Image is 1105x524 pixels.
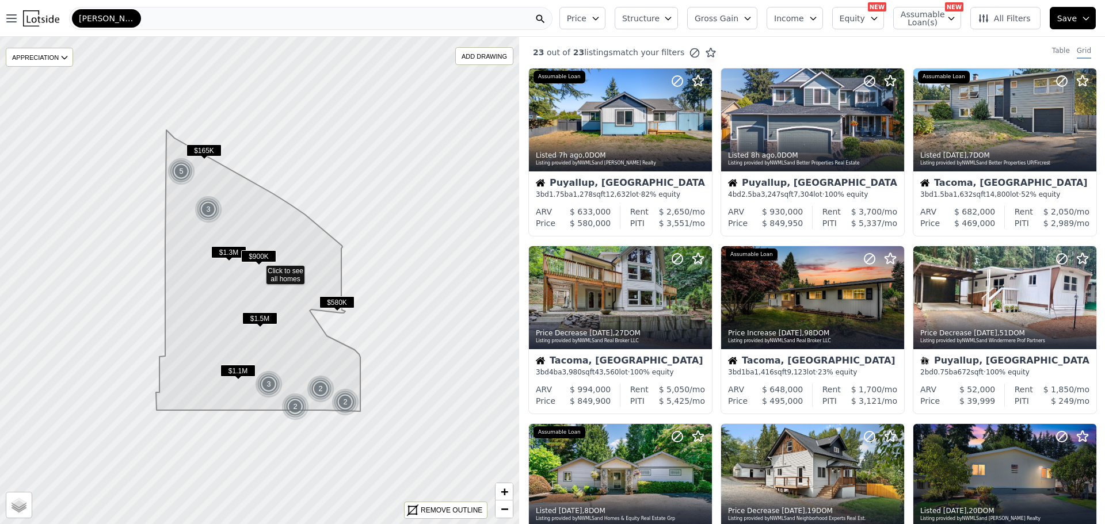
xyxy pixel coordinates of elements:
[630,206,649,217] div: Rent
[851,219,882,228] span: $ 5,337
[186,144,222,156] span: $165K
[536,328,706,338] div: Price Decrease , 27 DOM
[728,217,748,229] div: Price
[195,196,222,223] div: 3
[536,356,705,368] div: Tacoma, [GEOGRAPHIC_DATA]
[622,13,659,24] span: Structure
[787,368,806,376] span: 9,123
[832,7,884,29] button: Equity
[822,206,841,217] div: Rent
[851,207,882,216] span: $ 3,700
[728,338,898,345] div: Listing provided by NWMLS and Real Broker LLC
[1043,207,1074,216] span: $ 2,050
[1015,395,1029,407] div: PITI
[837,395,897,407] div: /mo
[695,13,738,24] span: Gross Gain
[307,375,334,403] div: 2
[920,506,1091,515] div: Listed , 20 DOM
[331,388,360,416] img: g1.png
[1029,217,1089,229] div: /mo
[920,190,1089,199] div: 3 bd 1.5 ba sqft lot · 52% equity
[751,151,775,159] time: 2025-09-25 15:01
[970,7,1041,29] button: All Filters
[496,500,513,518] a: Zoom out
[943,507,967,515] time: 2025-09-05 19:03
[1052,46,1070,59] div: Table
[728,356,737,365] img: House
[570,48,584,57] span: 23
[953,190,973,198] span: 1,632
[613,47,685,58] span: match your filters
[840,13,865,24] span: Equity
[649,206,705,217] div: /mo
[974,329,997,337] time: 2025-09-18 05:42
[721,68,904,236] a: Listed 8h ago,0DOMListing provided byNWMLSand Better Properties Real EstateHousePuyallup, [GEOGRA...
[782,507,805,515] time: 2025-09-16 03:04
[726,248,778,261] div: Assumable Loan
[986,190,1010,198] span: 14,800
[918,71,970,83] div: Assumable Loan
[851,385,882,394] span: $ 1,700
[920,356,1089,368] div: Puyallup, [GEOGRAPHIC_DATA]
[570,219,611,228] span: $ 580,000
[954,219,995,228] span: $ 469,000
[959,385,995,394] span: $ 52,000
[868,2,886,12] div: NEW
[920,178,1089,190] div: Tacoma, [GEOGRAPHIC_DATA]
[913,246,1096,414] a: Price Decrease [DATE],51DOMListing provided byNWMLSand Windermere Prof PartnersMobilePuyallup, [G...
[1029,395,1089,407] div: /mo
[943,151,967,159] time: 2025-09-23 03:22
[536,178,705,190] div: Puyallup, [GEOGRAPHIC_DATA]
[195,196,223,223] img: g1.png
[1015,384,1033,395] div: Rent
[762,219,803,228] span: $ 849,950
[536,178,545,188] img: House
[901,10,938,26] span: Assumable Loan(s)
[220,365,256,381] div: $1.1M
[241,250,276,262] span: $900K
[630,395,645,407] div: PITI
[645,395,705,407] div: /mo
[822,395,837,407] div: PITI
[534,71,585,83] div: Assumable Loan
[186,144,222,161] div: $165K
[649,384,705,395] div: /mo
[837,217,897,229] div: /mo
[762,207,803,216] span: $ 930,000
[920,356,929,365] img: Mobile
[559,151,582,159] time: 2025-09-25 16:00
[728,515,898,522] div: Listing provided by NWMLS and Neighborhood Experts Real Est.
[421,505,482,515] div: REMOVE OUTLINE
[255,370,283,398] img: g1.png
[1015,217,1029,229] div: PITI
[659,396,689,406] span: $ 5,425
[851,396,882,406] span: $ 3,121
[762,385,803,394] span: $ 648,000
[534,426,585,439] div: Assumable Loan
[1043,219,1074,228] span: $ 2,989
[167,158,196,185] img: g1.png
[1051,396,1074,406] span: $ 249
[920,160,1091,167] div: Listing provided by NWMLS and Better Properties UP/Fircrest
[755,368,774,376] span: 1,416
[687,7,757,29] button: Gross Gain
[519,47,717,59] div: out of listings
[307,375,335,403] img: g1.png
[536,515,706,522] div: Listing provided by NWMLS and Homes & Equity Real Estate Grp
[536,160,706,167] div: Listing provided by NWMLS and [PERSON_NAME] Realty
[528,68,711,236] a: Listed 7h ago,0DOMListing provided byNWMLSand [PERSON_NAME] RealtyAssumable LoanHousePuyallup, [G...
[319,296,355,313] div: $580K
[536,206,552,217] div: ARV
[630,217,645,229] div: PITI
[959,396,995,406] span: $ 39,999
[1015,206,1033,217] div: Rent
[728,160,898,167] div: Listing provided by NWMLS and Better Properties Real Estate
[501,484,508,499] span: +
[920,395,940,407] div: Price
[281,393,309,420] div: 2
[615,7,678,29] button: Structure
[606,190,630,198] span: 12,632
[645,217,705,229] div: /mo
[536,151,706,160] div: Listed , 0 DOM
[1057,13,1077,24] span: Save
